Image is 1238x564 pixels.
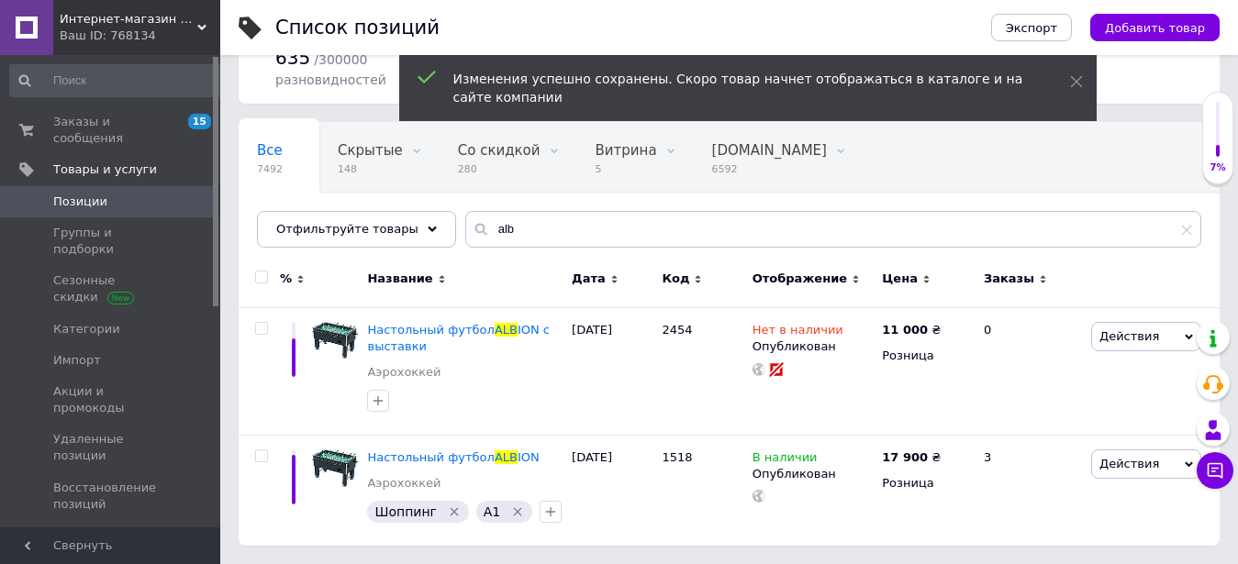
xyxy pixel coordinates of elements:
[753,450,818,470] span: В наличии
[367,450,494,464] span: Настольный футбол
[662,271,689,287] span: Код
[53,272,170,305] span: Сезонные скидки
[495,450,518,464] span: ALB
[753,338,874,355] div: Опубликован
[367,450,539,464] a: Настольный футболALBION
[882,475,968,492] div: Розница
[991,14,1072,41] button: Экспорт
[753,271,847,287] span: Отображение
[53,383,170,416] span: Акции и промокоды
[882,348,968,364] div: Розница
[276,222,418,236] span: Отфильтруйте товары
[367,323,550,353] span: ION с выставки
[188,114,211,129] span: 15
[1105,21,1205,35] span: Добавить товар
[60,28,220,44] div: Ваш ID: 768134
[374,504,436,519] span: Шоппинг
[275,18,440,38] div: Список позиций
[458,162,541,176] span: 280
[60,11,197,28] span: Интернет-магазин "Kid Toys"
[510,504,525,519] svg: Удалить метку
[458,142,541,159] span: Со скидкой
[882,449,941,466] div: ₴
[53,194,107,210] span: Позиции
[257,142,283,159] span: Все
[753,323,843,342] span: Нет в наличии
[1099,329,1159,343] span: Действия
[567,436,657,547] div: [DATE]
[882,322,941,338] div: ₴
[484,504,500,519] span: А1
[712,162,827,176] span: 6592
[1090,14,1220,41] button: Добавить товар
[367,323,550,353] a: Настольный футболALBION с выставки
[53,161,157,178] span: Товары и услуги
[1203,161,1232,174] div: 7%
[367,271,432,287] span: Название
[662,450,692,464] span: 1518
[312,449,358,487] img: Настольный футбол ALBION
[53,225,170,258] span: Группы и подборки
[275,47,310,69] span: 635
[596,162,657,176] span: 5
[567,307,657,436] div: [DATE]
[1197,452,1233,489] button: Чат с покупателем
[257,212,382,228] span: Опубликованные
[453,70,1024,106] div: Изменения успешно сохранены. Скоро товар начнет отображаться в каталоге и на сайте компании
[9,64,227,97] input: Поиск
[712,142,827,159] span: [DOMAIN_NAME]
[447,504,462,519] svg: Удалить метку
[53,114,170,147] span: Заказы и сообщения
[984,271,1034,287] span: Заказы
[518,450,540,464] span: ION
[312,322,358,359] img: Настольный футбол ALBION с выставки
[465,211,1201,248] input: Поиск по названию позиции, артикулу и поисковым запросам
[53,321,120,337] span: Категории
[882,271,918,287] span: Цена
[338,162,403,176] span: 148
[596,142,657,159] span: Витрина
[973,307,1087,436] div: 0
[367,475,441,492] a: Аэрохоккей
[1006,21,1057,35] span: Экспорт
[338,142,403,159] span: Скрытые
[753,466,874,482] div: Опубликован
[1099,457,1159,470] span: Действия
[53,352,101,369] span: Импорт
[882,323,928,337] b: 11 000
[367,323,494,337] span: Настольный футбол
[367,364,441,381] a: Аэрохоккей
[572,271,606,287] span: Дата
[53,480,170,513] span: Восстановление позиций
[662,323,692,337] span: 2454
[495,323,518,337] span: ALB
[882,450,928,464] b: 17 900
[257,162,283,176] span: 7492
[53,431,170,464] span: Удаленные позиции
[973,436,1087,547] div: 3
[280,271,292,287] span: %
